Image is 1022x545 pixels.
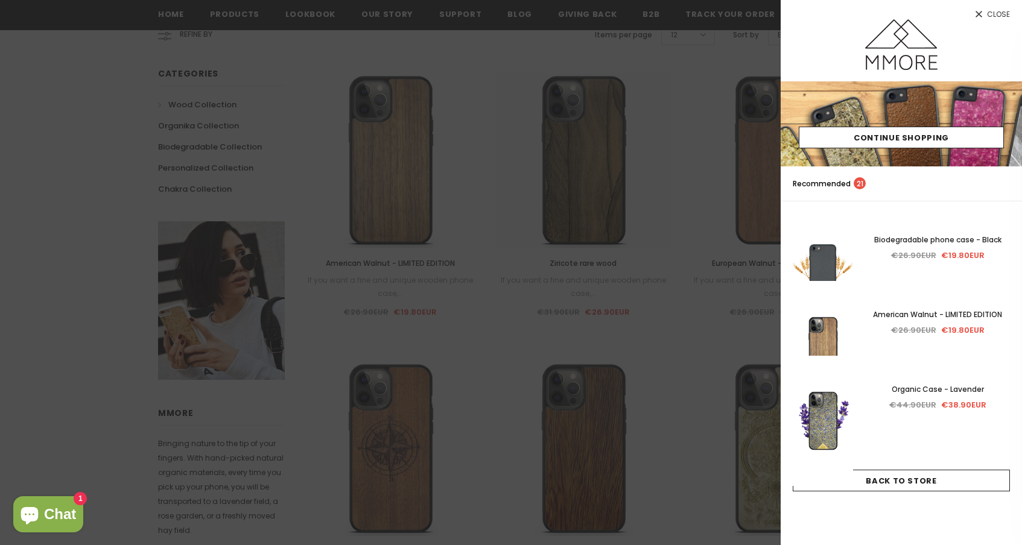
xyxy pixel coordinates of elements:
inbox-online-store-chat: Shopify online store chat [10,496,87,535]
a: Back To Store [793,470,1010,491]
a: search [998,178,1010,190]
span: €26.90EUR [891,324,936,336]
p: Recommended [793,177,866,190]
span: 21 [854,177,866,189]
span: €38.90EUR [941,399,986,411]
a: Organic Case - Lavender [865,383,1010,396]
a: Biodegradable phone case - Black [865,233,1010,247]
span: €19.80EUR [941,250,985,261]
span: American Walnut - LIMITED EDITION [873,309,1002,320]
span: €26.90EUR [891,250,936,261]
a: American Walnut - LIMITED EDITION [865,308,1010,321]
span: Organic Case - Lavender [892,384,984,394]
a: Continue Shopping [799,127,1004,148]
span: Biodegradable phone case - Black [874,235,1001,245]
span: €19.80EUR [941,324,985,336]
span: €44.90EUR [889,399,936,411]
span: Close [987,11,1010,18]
